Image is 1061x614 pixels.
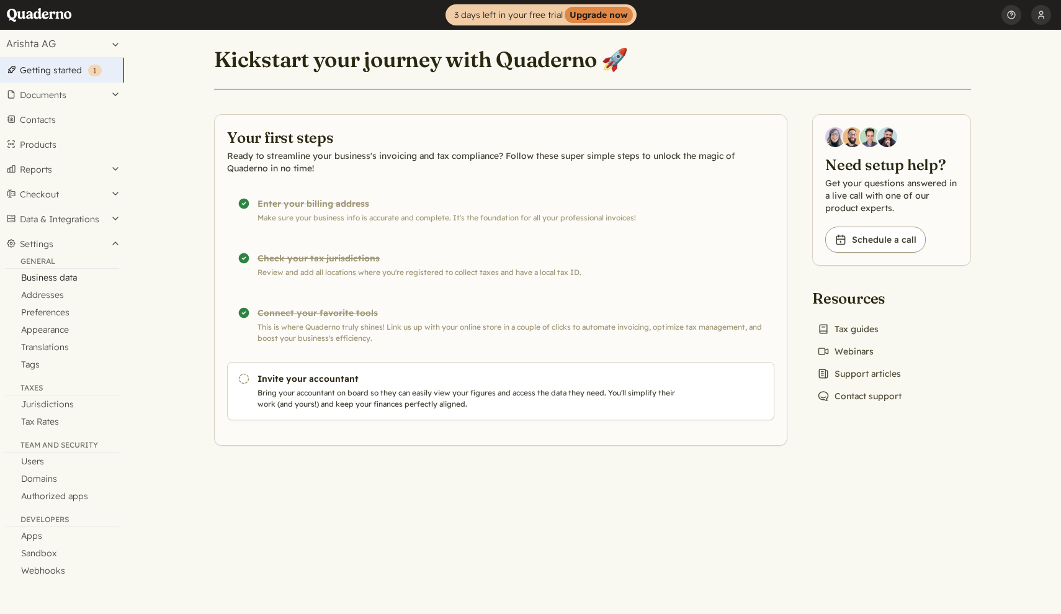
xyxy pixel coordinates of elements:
[5,515,119,527] div: Developers
[565,7,633,23] strong: Upgrade now
[227,362,774,420] a: Invite your accountant Bring your accountant on board so they can easily view your figures and ac...
[257,372,681,385] h3: Invite your accountant
[227,150,774,174] p: Ready to streamline your business's invoicing and tax compliance? Follow these super simple steps...
[843,127,862,147] img: Jairo Fumero, Account Executive at Quaderno
[227,127,774,147] h2: Your first steps
[5,440,119,453] div: Team and security
[825,227,926,253] a: Schedule a call
[825,127,845,147] img: Diana Carrasco, Account Executive at Quaderno
[93,66,97,75] span: 1
[812,320,884,338] a: Tax guides
[812,288,907,308] h2: Resources
[812,365,906,382] a: Support articles
[812,387,907,405] a: Contact support
[812,343,879,360] a: Webinars
[214,46,628,73] h1: Kickstart your journey with Quaderno 🚀
[860,127,880,147] img: Ivo Oltmans, Business Developer at Quaderno
[445,4,637,25] a: 3 days left in your free trialUpgrade now
[825,155,958,174] h2: Need setup help?
[257,387,681,410] p: Bring your accountant on board so they can easily view your figures and access the data they need...
[5,383,119,395] div: Taxes
[877,127,897,147] img: Javier Rubio, DevRel at Quaderno
[825,177,958,214] p: Get your questions answered in a live call with one of our product experts.
[5,256,119,269] div: General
